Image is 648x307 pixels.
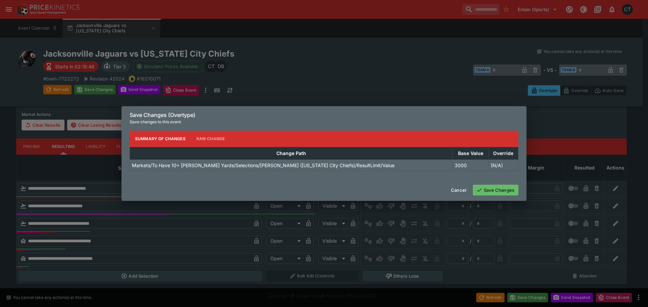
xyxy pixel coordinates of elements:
td: 3000 [453,159,488,171]
h6: Save Changes (Overtype) [130,112,518,119]
p: Markets/To Have 10+ [PERSON_NAME] Yards/Selections/[PERSON_NAME] ([US_STATE] City Chiefs)/ResultL... [132,162,395,169]
button: Raw Change [191,131,231,147]
button: Summary of Changes [130,131,191,147]
th: Base Value [453,147,488,159]
th: Override [488,147,518,159]
td: (N/A) [488,159,518,171]
button: Cancel [447,185,470,195]
th: Change Path [130,147,453,159]
p: Save changes to this event. [130,119,518,125]
button: Save Changes [473,185,518,195]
